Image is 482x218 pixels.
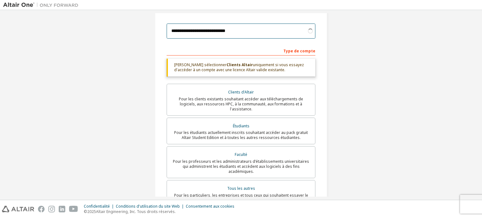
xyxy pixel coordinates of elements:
font: Confidentialité [84,204,110,209]
font: Faculté [235,152,247,157]
img: Altaïr Un [3,2,82,8]
font: Altair Engineering, Inc. Tous droits réservés. [96,209,176,214]
font: 2025 [87,209,96,214]
img: altair_logo.svg [2,206,34,212]
font: Pour les professeurs et les administrateurs d'établissements universitaires qui administrent les ... [173,159,309,174]
font: Tous les autres [227,186,255,191]
font: Clients d'Altair [228,89,254,95]
img: linkedin.svg [59,206,65,212]
font: [PERSON_NAME] sélectionner [174,62,227,67]
font: Pour les clients existants souhaitant accéder aux téléchargements de logiciels, aux ressources HP... [179,96,303,112]
img: instagram.svg [48,206,55,212]
font: Type de compte [283,48,315,54]
font: Conditions d'utilisation du site Web [116,204,180,209]
img: youtube.svg [69,206,78,212]
font: Pour les particuliers, les entreprises et tous ceux qui souhaitent essayer le logiciel Altair et ... [174,193,308,203]
font: Clients Altair [227,62,253,67]
font: © [84,209,87,214]
img: facebook.svg [38,206,45,212]
font: Pour les étudiants actuellement inscrits souhaitant accéder au pack gratuit Altair Student Editio... [174,130,308,140]
font: uniquement si vous essayez d'accéder à un compte avec une licence Altair valide existante. [174,62,304,72]
font: Étudiants [233,123,249,129]
font: Consentement aux cookies [186,204,234,209]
